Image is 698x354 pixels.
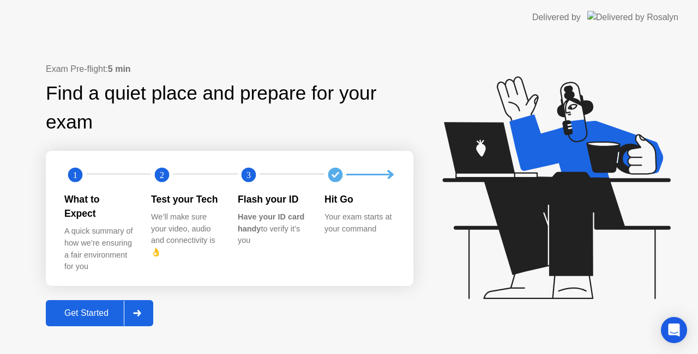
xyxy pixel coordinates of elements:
div: Open Intercom Messenger [661,317,687,343]
div: Exam Pre-flight: [46,63,413,76]
div: Your exam starts at your command [324,211,394,235]
div: Get Started [49,308,124,318]
div: to verify it’s you [238,211,307,247]
div: Flash your ID [238,192,307,206]
b: 5 min [108,64,131,74]
div: Hit Go [324,192,394,206]
img: Delivered by Rosalyn [587,11,678,23]
text: 2 [160,169,164,180]
div: Find a quiet place and prepare for your exam [46,79,413,137]
text: 3 [246,169,251,180]
button: Get Started [46,300,153,326]
b: Have your ID card handy [238,212,304,233]
div: A quick summary of how we’re ensuring a fair environment for you [64,225,134,272]
div: What to Expect [64,192,134,221]
div: Test your Tech [151,192,220,206]
div: We’ll make sure your video, audio and connectivity is 👌 [151,211,220,258]
div: Delivered by [532,11,581,24]
text: 1 [73,169,77,180]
